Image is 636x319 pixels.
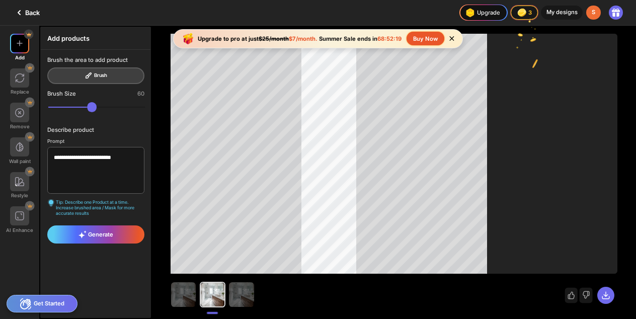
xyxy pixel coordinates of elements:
[13,7,40,19] div: Back
[317,35,403,42] div: Summer Sale ends in
[47,56,128,63] div: Brush the area to add product
[11,89,29,95] div: Replace
[377,35,402,42] span: 68:52:19
[528,10,533,16] span: 3
[541,6,583,20] div: My designs
[586,6,601,20] div: S
[198,35,317,42] div: Upgrade to pro at just
[47,90,76,97] div: Brush Size
[180,31,196,47] img: upgrade-banner-new-year-icon.gif
[11,193,28,198] div: Restyle
[47,199,55,207] img: textarea-hint-icon.svg
[47,138,144,144] div: Prompt
[407,32,444,45] div: Buy Now
[289,35,317,42] span: $7/month.
[15,55,25,60] div: Add
[463,6,500,19] div: Upgrade
[41,27,150,50] div: Add products
[6,227,33,233] div: AI Enhance
[463,6,476,19] img: upgrade-nav-btn-icon.gif
[7,295,77,312] div: Get Started
[47,126,144,133] div: Describe product
[9,158,31,164] div: Wall paint
[47,199,144,216] div: Tip: Describe one Product at a time. Increase brushed area / Mask for more accurate results
[78,230,113,238] span: Generate
[10,124,30,129] div: Remove
[137,90,144,97] div: 60
[259,35,289,42] span: $25/month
